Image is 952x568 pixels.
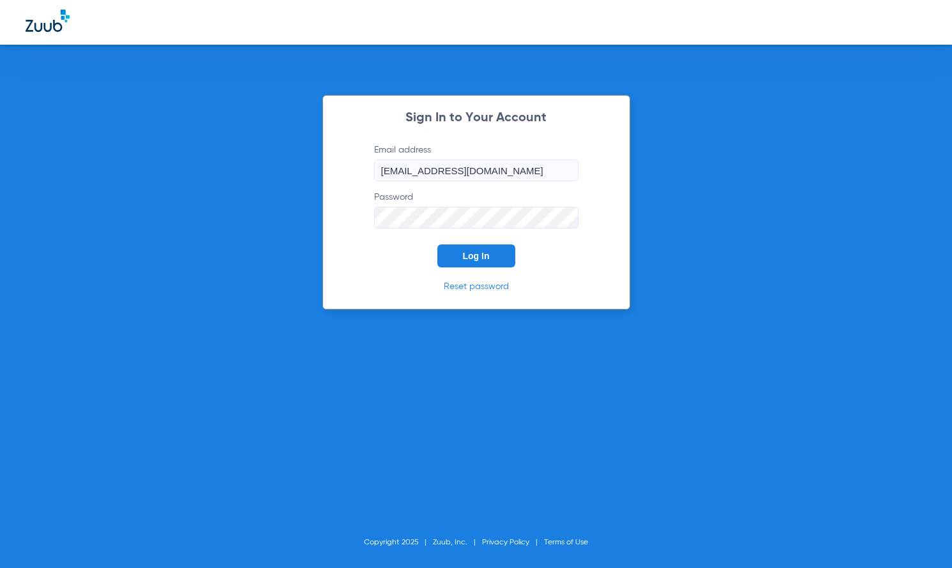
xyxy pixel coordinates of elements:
[444,282,509,291] a: Reset password
[374,207,578,228] input: Password
[463,251,490,261] span: Log In
[544,539,588,546] a: Terms of Use
[355,112,598,124] h2: Sign In to Your Account
[374,191,578,228] label: Password
[374,144,578,181] label: Email address
[433,536,482,549] li: Zuub, Inc.
[482,539,529,546] a: Privacy Policy
[374,160,578,181] input: Email address
[364,536,433,549] li: Copyright 2025
[437,244,515,267] button: Log In
[26,10,70,32] img: Zuub Logo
